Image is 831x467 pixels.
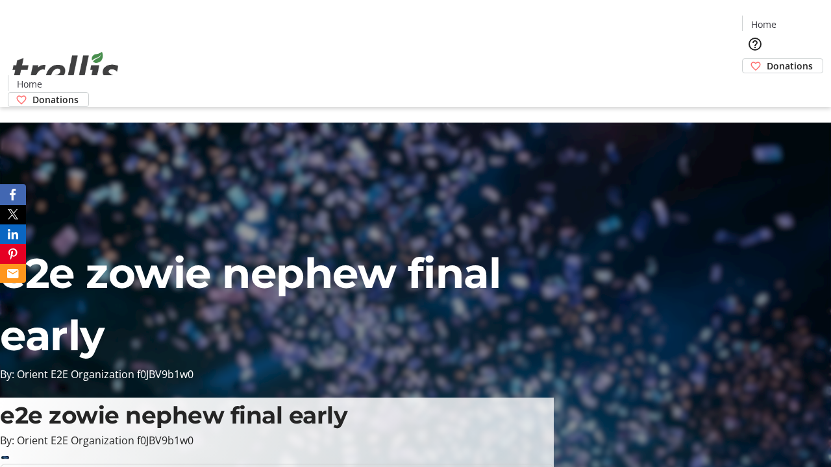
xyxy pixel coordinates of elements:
span: Donations [767,59,813,73]
a: Home [8,77,50,91]
a: Donations [8,92,89,107]
a: Donations [742,58,823,73]
span: Home [17,77,42,91]
span: Home [751,18,776,31]
a: Home [743,18,784,31]
img: Orient E2E Organization f0JBV9b1w0's Logo [8,38,123,102]
button: Cart [742,73,768,99]
button: Help [742,31,768,57]
span: Donations [32,93,79,106]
